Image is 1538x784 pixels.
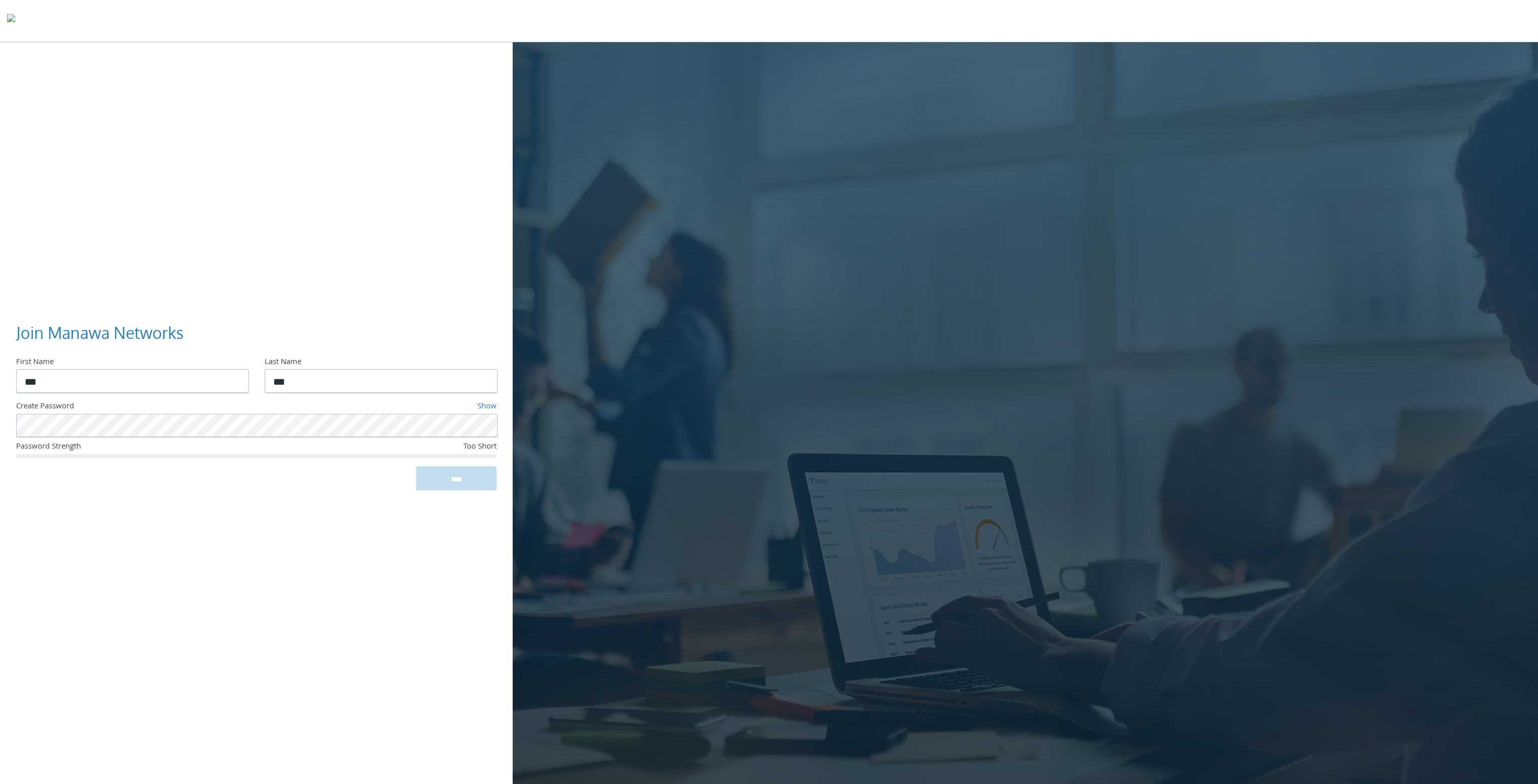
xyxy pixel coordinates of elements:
a: Show [477,400,497,413]
img: todyl-logo-dark.svg [7,11,15,31]
h3: Join Manawa Networks [16,322,489,344]
div: Password Strength [16,441,337,454]
div: Too Short [337,441,497,454]
div: Create Password [16,401,329,414]
div: Last Name [265,357,497,370]
div: First Name [16,357,248,370]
